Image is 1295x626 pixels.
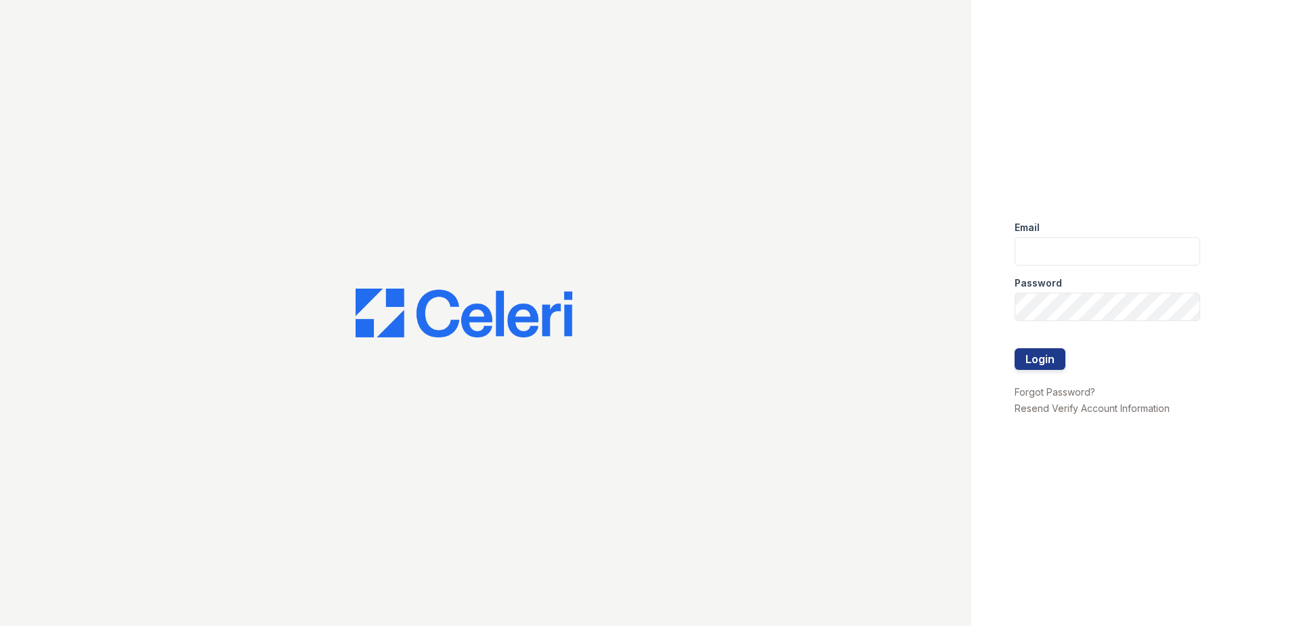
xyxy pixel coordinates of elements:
[356,289,572,337] img: CE_Logo_Blue-a8612792a0a2168367f1c8372b55b34899dd931a85d93a1a3d3e32e68fde9ad4.png
[1015,276,1062,290] label: Password
[1015,348,1065,370] button: Login
[1015,386,1095,398] a: Forgot Password?
[1015,402,1170,414] a: Resend Verify Account Information
[1015,221,1040,234] label: Email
